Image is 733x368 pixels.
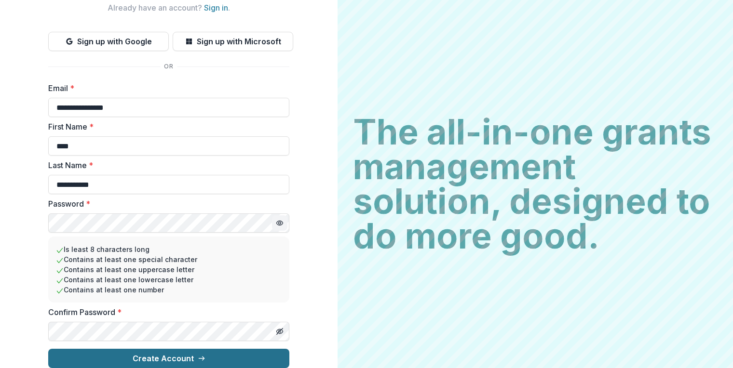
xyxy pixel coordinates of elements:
button: Toggle password visibility [272,215,287,231]
label: Confirm Password [48,306,284,318]
button: Sign up with Google [48,32,169,51]
label: First Name [48,121,284,132]
label: Last Name [48,159,284,171]
li: Contains at least one uppercase letter [56,264,282,275]
h2: Already have an account? . [48,3,289,13]
label: Password [48,198,284,210]
button: Toggle password visibility [272,324,287,339]
button: Create Account [48,349,289,368]
button: Sign up with Microsoft [173,32,293,51]
li: Is least 8 characters long [56,244,282,254]
label: Email [48,82,284,94]
li: Contains at least one number [56,285,282,295]
li: Contains at least one special character [56,254,282,264]
li: Contains at least one lowercase letter [56,275,282,285]
a: Sign in [204,3,228,13]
